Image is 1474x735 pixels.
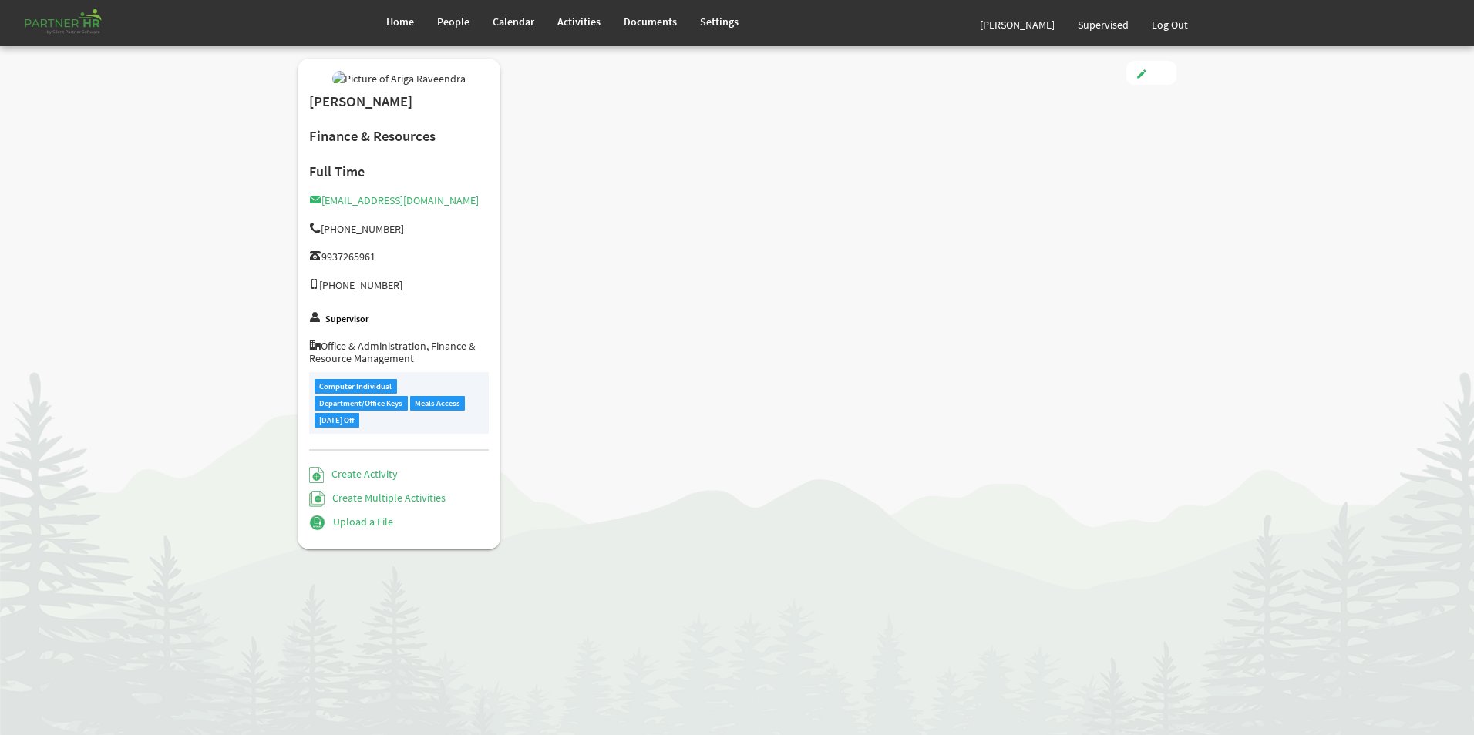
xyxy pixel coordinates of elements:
[309,279,489,291] h5: [PHONE_NUMBER]
[309,515,325,531] img: Upload a File
[700,15,739,29] span: Settings
[1078,18,1129,32] span: Supervised
[968,3,1066,46] a: [PERSON_NAME]
[437,15,469,29] span: People
[309,515,393,529] a: Upload a File
[309,467,398,481] a: Create Activity
[309,467,324,483] img: Create Activity
[309,340,489,364] h5: Office & Administration, Finance & Resource Management
[309,223,489,235] h5: [PHONE_NUMBER]
[309,250,489,263] h5: 9937265961
[1066,3,1140,46] a: Supervised
[1140,3,1200,46] a: Log Out
[309,94,489,110] h2: [PERSON_NAME]
[315,396,408,411] div: Department/Office Keys
[309,491,446,505] a: Create Multiple Activities
[410,396,466,411] div: Meals Access
[309,129,489,145] h2: Finance & Resources
[386,15,414,29] span: Home
[309,193,479,207] a: [EMAIL_ADDRESS][DOMAIN_NAME]
[624,15,677,29] span: Documents
[309,164,489,180] h4: Full Time
[315,413,359,428] div: [DATE] Off
[315,379,397,394] div: Computer Individual
[557,15,601,29] span: Activities
[493,15,534,29] span: Calendar
[325,314,368,324] label: Supervisor
[309,491,325,507] img: Create Multiple Activities
[332,71,466,86] img: Picture of Ariga Raveendra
